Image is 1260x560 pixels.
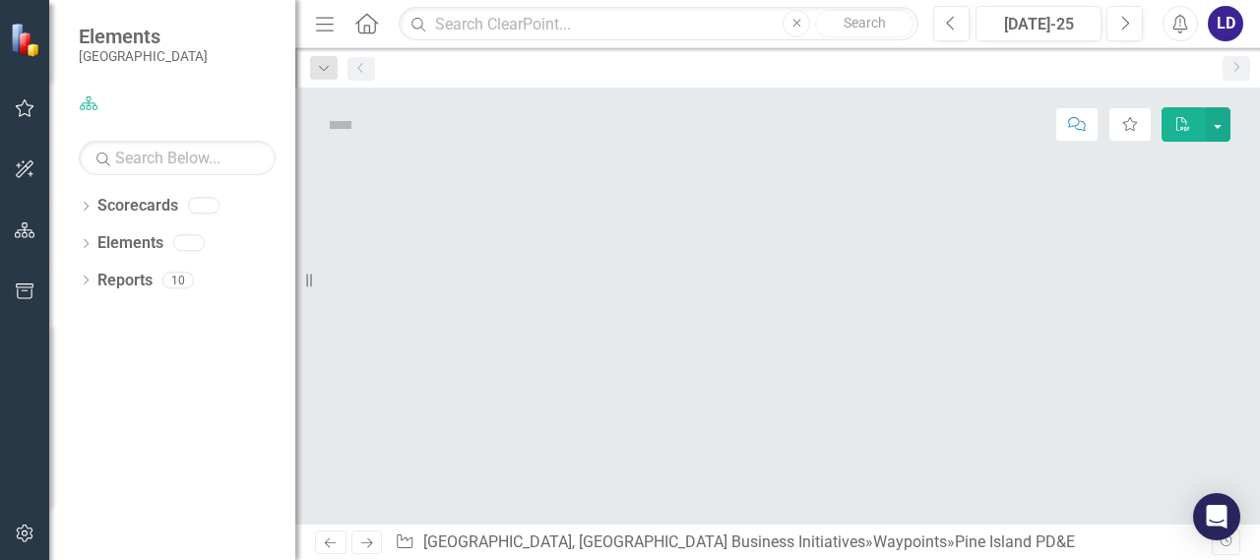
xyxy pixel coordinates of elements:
[844,15,886,31] span: Search
[976,6,1102,41] button: [DATE]-25
[815,10,913,37] button: Search
[79,25,208,48] span: Elements
[79,48,208,64] small: [GEOGRAPHIC_DATA]
[97,195,178,218] a: Scorecards
[10,23,44,57] img: ClearPoint Strategy
[1208,6,1243,41] button: LD
[395,531,1211,554] div: » »
[873,532,947,551] a: Waypoints
[955,532,1075,551] div: Pine Island PD&E
[97,232,163,255] a: Elements
[1193,493,1240,540] div: Open Intercom Messenger
[982,13,1095,36] div: [DATE]-25
[97,270,153,292] a: Reports
[423,532,865,551] a: [GEOGRAPHIC_DATA], [GEOGRAPHIC_DATA] Business Initiatives
[399,7,918,41] input: Search ClearPoint...
[79,141,276,175] input: Search Below...
[325,109,356,141] img: Not Defined
[162,272,194,288] div: 10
